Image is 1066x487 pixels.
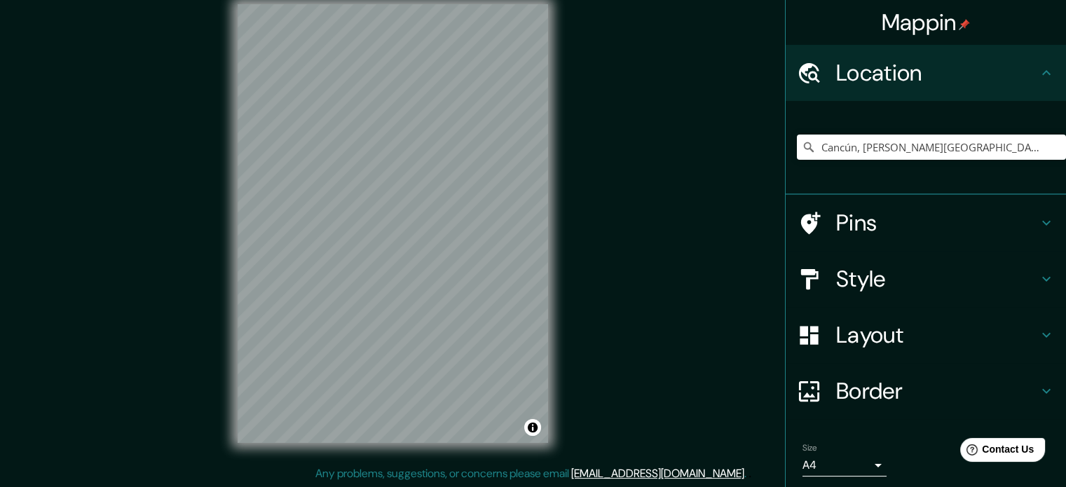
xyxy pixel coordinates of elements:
h4: Location [836,59,1038,87]
label: Size [802,442,817,454]
h4: Layout [836,321,1038,349]
img: pin-icon.png [959,19,970,30]
h4: Style [836,265,1038,293]
a: [EMAIL_ADDRESS][DOMAIN_NAME] [571,466,744,481]
div: Style [786,251,1066,307]
div: Layout [786,307,1066,363]
h4: Border [836,377,1038,405]
iframe: Help widget launcher [941,432,1051,472]
p: Any problems, suggestions, or concerns please email . [315,465,746,482]
div: Border [786,363,1066,419]
input: Pick your city or area [797,135,1066,160]
div: . [749,465,751,482]
div: Location [786,45,1066,101]
h4: Pins [836,209,1038,237]
div: A4 [802,454,887,476]
canvas: Map [238,4,548,443]
div: Pins [786,195,1066,251]
div: . [746,465,749,482]
h4: Mappin [882,8,971,36]
button: Toggle attribution [524,419,541,436]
